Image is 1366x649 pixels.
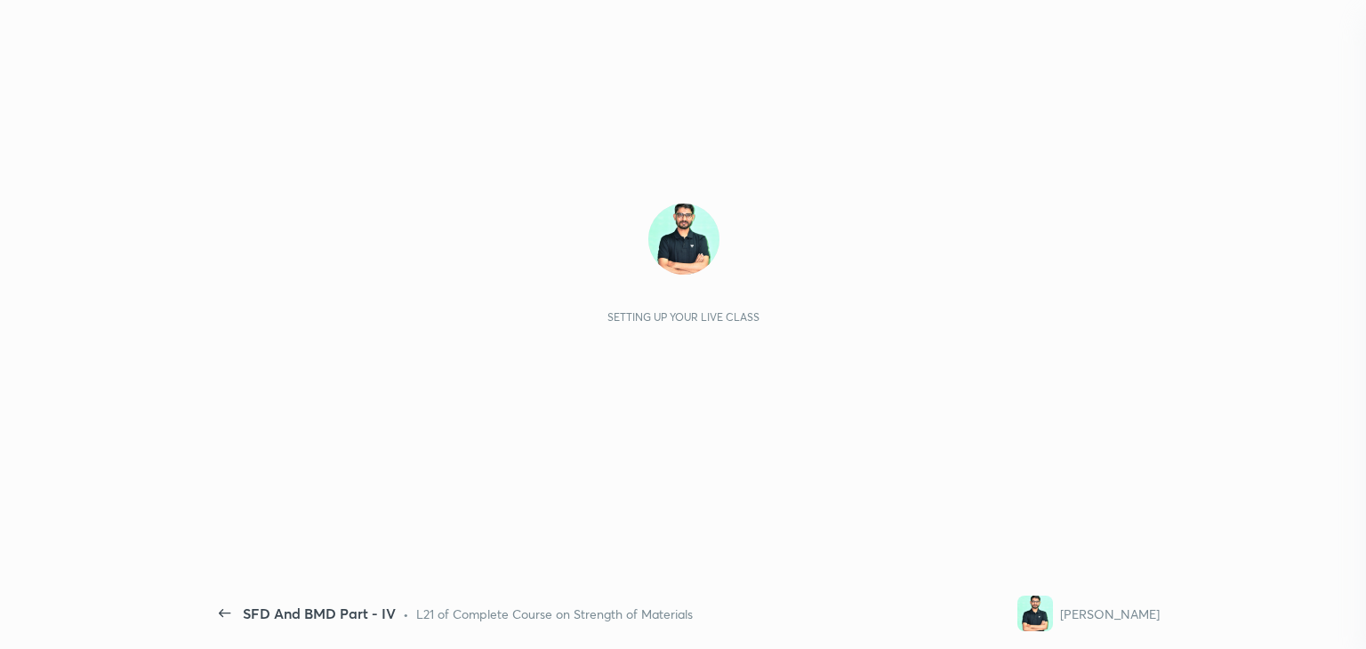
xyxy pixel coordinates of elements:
div: SFD And BMD Part - IV [243,603,396,624]
img: 963340471ff5441e8619d0a0448153d9.jpg [648,204,719,275]
div: [PERSON_NAME] [1060,605,1160,623]
div: • [403,605,409,623]
img: 963340471ff5441e8619d0a0448153d9.jpg [1017,596,1053,631]
div: L21 of Complete Course on Strength of Materials [416,605,693,623]
div: Setting up your live class [607,310,759,324]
